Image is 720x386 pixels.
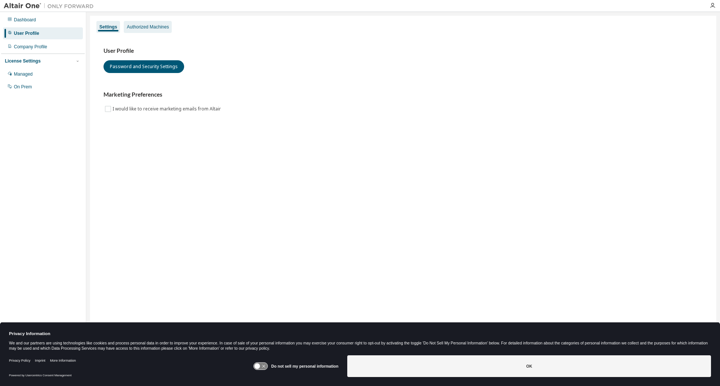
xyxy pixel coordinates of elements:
h3: User Profile [103,47,703,55]
button: Password and Security Settings [103,60,184,73]
div: License Settings [5,58,40,64]
div: User Profile [14,30,39,36]
img: Altair One [4,2,97,10]
label: I would like to receive marketing emails from Altair [112,104,222,113]
div: Settings [99,24,117,30]
h3: Marketing Preferences [103,91,703,98]
div: Authorized Machines [127,24,169,30]
div: Managed [14,71,33,77]
div: Dashboard [14,17,36,23]
div: Company Profile [14,44,47,50]
div: On Prem [14,84,32,90]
